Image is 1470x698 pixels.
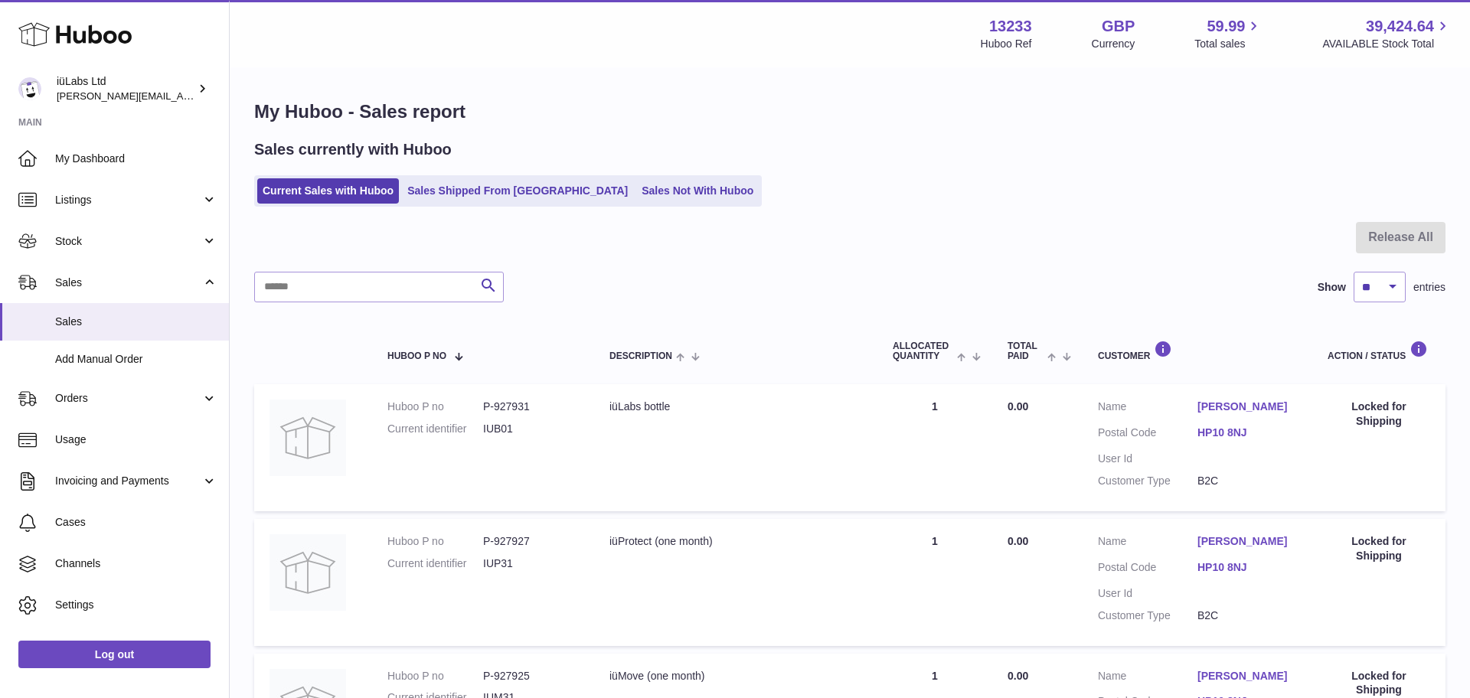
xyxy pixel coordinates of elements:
[57,74,194,103] div: iüLabs Ltd
[1328,341,1430,361] div: Action / Status
[1322,37,1452,51] span: AVAILABLE Stock Total
[609,534,862,549] div: iüProtect (one month)
[254,99,1445,124] h1: My Huboo - Sales report
[1328,400,1430,429] div: Locked for Shipping
[257,178,399,204] a: Current Sales with Huboo
[1328,669,1430,698] div: Locked for Shipping
[1008,670,1028,682] span: 0.00
[387,400,483,414] dt: Huboo P no
[1413,280,1445,295] span: entries
[269,400,346,476] img: no-photo.jpg
[1197,608,1297,623] dd: B2C
[1092,37,1135,51] div: Currency
[269,534,346,611] img: no-photo.jpg
[609,669,862,683] div: iüMove (one month)
[387,669,483,683] dt: Huboo P no
[55,556,217,571] span: Channels
[1197,426,1297,440] a: HP10 8NJ
[1098,452,1197,466] dt: User Id
[387,351,446,361] span: Huboo P no
[18,641,211,668] a: Log out
[1194,37,1263,51] span: Total sales
[1098,534,1197,553] dt: Name
[1197,534,1297,549] a: [PERSON_NAME]
[1098,586,1197,601] dt: User Id
[1366,16,1434,37] span: 39,424.64
[1322,16,1452,51] a: 39,424.64 AVAILABLE Stock Total
[387,422,483,436] dt: Current identifier
[57,90,307,102] span: [PERSON_NAME][EMAIL_ADDRESS][DOMAIN_NAME]
[1098,426,1197,444] dt: Postal Code
[1207,16,1245,37] span: 59.99
[1098,669,1197,687] dt: Name
[1197,400,1297,414] a: [PERSON_NAME]
[55,152,217,166] span: My Dashboard
[1197,669,1297,683] a: [PERSON_NAME]
[55,515,217,530] span: Cases
[877,519,992,646] td: 1
[55,391,201,406] span: Orders
[1197,560,1297,575] a: HP10 8NJ
[893,341,953,361] span: ALLOCATED Quantity
[609,400,862,414] div: iüLabs bottle
[1102,16,1135,37] strong: GBP
[483,534,579,549] dd: P-927927
[55,432,217,447] span: Usage
[1008,400,1028,413] span: 0.00
[254,139,452,160] h2: Sales currently with Huboo
[1318,280,1346,295] label: Show
[1098,341,1297,361] div: Customer
[55,193,201,207] span: Listings
[55,598,217,612] span: Settings
[55,234,201,249] span: Stock
[55,276,201,290] span: Sales
[989,16,1032,37] strong: 13233
[387,534,483,549] dt: Huboo P no
[981,37,1032,51] div: Huboo Ref
[55,315,217,329] span: Sales
[55,474,201,488] span: Invoicing and Payments
[483,556,579,571] dd: IUP31
[1197,474,1297,488] dd: B2C
[387,556,483,571] dt: Current identifier
[1098,400,1197,418] dt: Name
[1098,560,1197,579] dt: Postal Code
[877,384,992,511] td: 1
[1328,534,1430,563] div: Locked for Shipping
[402,178,633,204] a: Sales Shipped From [GEOGRAPHIC_DATA]
[1194,16,1263,51] a: 59.99 Total sales
[609,351,672,361] span: Description
[1098,608,1197,623] dt: Customer Type
[1008,341,1044,361] span: Total paid
[55,352,217,367] span: Add Manual Order
[483,422,579,436] dd: IUB01
[483,400,579,414] dd: P-927931
[1008,535,1028,547] span: 0.00
[483,669,579,683] dd: P-927925
[18,77,41,100] img: annunziata@iulabs.co
[636,178,759,204] a: Sales Not With Huboo
[1098,474,1197,488] dt: Customer Type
